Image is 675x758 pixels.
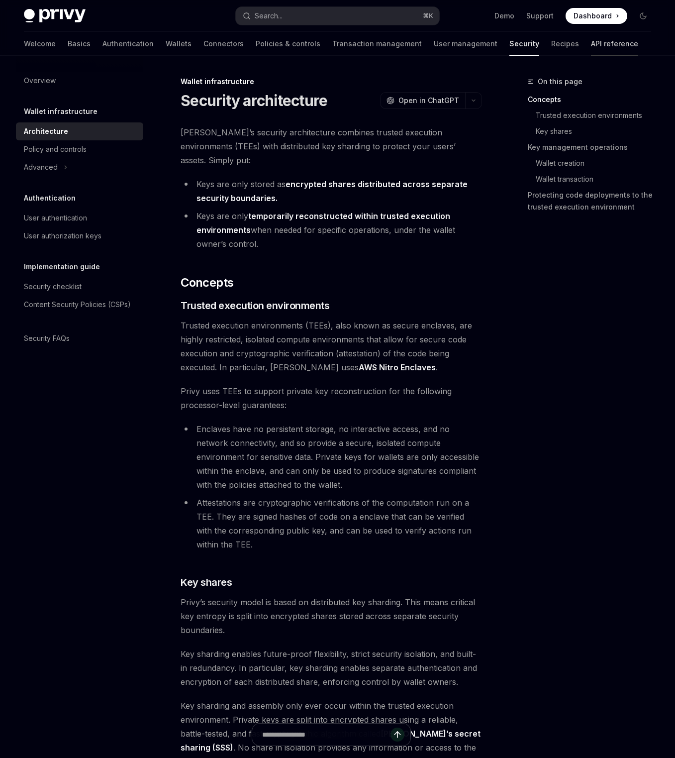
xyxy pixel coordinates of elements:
strong: temporarily reconstructed within trusted execution environments [196,211,450,235]
span: Dashboard [574,11,612,21]
a: Support [526,11,554,21]
span: Key sharding enables future-proof flexibility, strict security isolation, and built-in redundancy... [181,647,482,689]
span: Trusted execution environments [181,299,329,313]
span: ⌘ K [423,12,433,20]
a: Wallet transaction [536,171,659,187]
button: Open in ChatGPT [380,92,465,109]
span: On this page [538,76,582,88]
li: Attestations are cryptographic verifications of the computation run on a TEE. They are signed has... [181,496,482,551]
h5: Authentication [24,192,76,204]
div: Search... [255,10,283,22]
div: Security checklist [24,281,82,293]
a: Policies & controls [256,32,320,56]
div: Architecture [24,125,68,137]
button: Search...⌘K [236,7,440,25]
img: dark logo [24,9,86,23]
button: Send message [390,728,404,742]
a: AWS Nitro Enclaves [359,362,436,373]
h5: Wallet infrastructure [24,106,97,117]
span: Trusted execution environments (TEEs), also known as secure enclaves, are highly restricted, isol... [181,319,482,374]
a: User authentication [16,209,143,227]
a: Welcome [24,32,56,56]
span: Key shares [181,575,232,589]
a: Dashboard [566,8,627,24]
span: Open in ChatGPT [398,96,459,106]
a: API reference [591,32,638,56]
div: Wallet infrastructure [181,77,482,87]
li: Keys are only when needed for specific operations, under the wallet owner’s control. [181,209,482,251]
li: Enclaves have no persistent storage, no interactive access, and no network connectivity, and so p... [181,422,482,492]
div: Overview [24,75,56,87]
strong: encrypted shares distributed across separate security boundaries. [196,179,468,203]
a: Policy and controls [16,140,143,158]
a: Protecting code deployments to the trusted execution environment [528,187,659,215]
a: Security FAQs [16,329,143,347]
a: Content Security Policies (CSPs) [16,296,143,314]
span: Concepts [181,275,233,291]
a: Key shares [536,123,659,139]
div: User authorization keys [24,230,101,242]
a: Key management operations [528,139,659,155]
a: User authorization keys [16,227,143,245]
a: Transaction management [332,32,422,56]
span: Privy’s security model is based on distributed key sharding. This means critical key entropy is s... [181,595,482,637]
span: Privy uses TEEs to support private key reconstruction for the following processor-level guarantees: [181,384,482,412]
div: Policy and controls [24,143,87,155]
div: Content Security Policies (CSPs) [24,299,131,311]
a: Wallets [166,32,192,56]
a: Wallet creation [536,155,659,171]
a: Trusted execution environments [536,108,659,123]
button: Toggle dark mode [635,8,651,24]
a: Architecture [16,122,143,140]
a: Overview [16,72,143,90]
a: Security checklist [16,278,143,296]
h5: Implementation guide [24,261,100,273]
a: Demo [494,11,514,21]
span: [PERSON_NAME]’s security architecture combines trusted execution environments (TEEs) with distrib... [181,125,482,167]
a: Authentication [102,32,154,56]
a: Connectors [203,32,244,56]
a: Concepts [528,92,659,108]
div: Advanced [24,161,58,173]
a: Recipes [551,32,579,56]
h1: Security architecture [181,92,327,109]
div: User authentication [24,212,87,224]
a: Basics [68,32,91,56]
li: Keys are only stored as [181,177,482,205]
a: User management [434,32,497,56]
a: Security [509,32,539,56]
div: Security FAQs [24,332,70,344]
